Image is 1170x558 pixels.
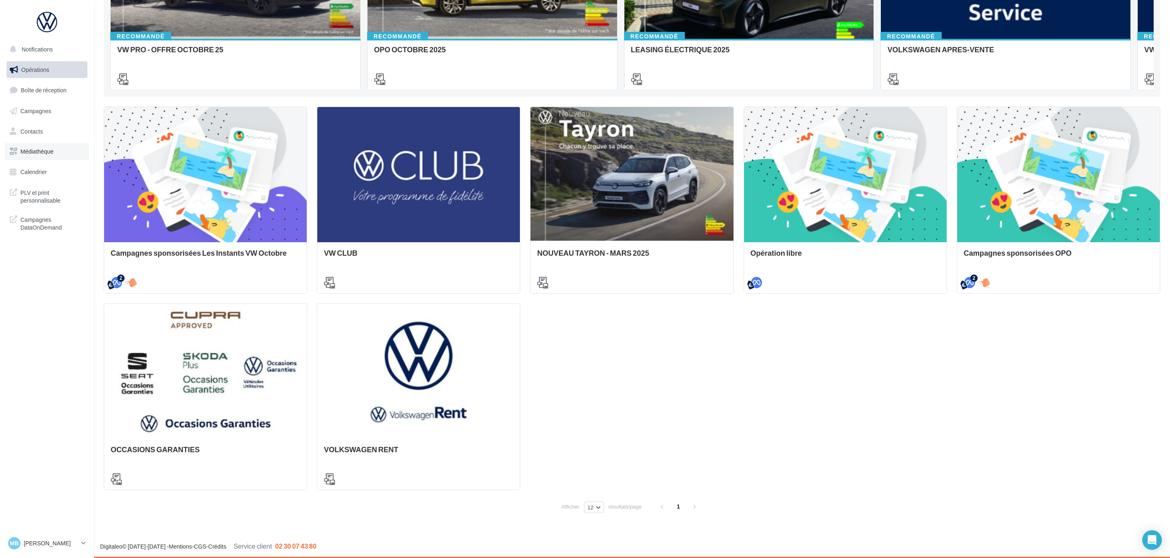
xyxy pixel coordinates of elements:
[537,249,727,265] div: NOUVEAU TAYRON - MARS 2025
[5,211,89,235] a: Campagnes DataOnDemand
[22,46,53,53] span: Notifications
[887,45,1124,62] div: VOLKSWAGEN APRES-VENTE
[110,32,171,41] div: Recommandé
[208,543,226,550] a: Crédits
[672,500,685,513] span: 1
[117,275,125,282] div: 2
[588,504,594,511] span: 12
[10,539,19,547] span: MB
[751,249,940,265] div: Opération libre
[631,45,867,62] div: LEASING ÉLECTRIQUE 2025
[367,32,428,41] div: Recommandé
[20,168,47,175] span: Calendrier
[111,445,300,462] div: OCCASIONS GARANTIES
[970,275,978,282] div: 2
[964,249,1153,265] div: Campagnes sponsorisées OPO
[5,123,89,140] a: Contacts
[5,163,89,181] a: Calendrier
[584,502,604,513] button: 12
[275,542,316,550] span: 02 30 07 43 80
[20,214,84,232] span: Campagnes DataOnDemand
[608,503,642,511] span: résultats/page
[624,32,685,41] div: Recommandé
[117,45,354,62] div: VW PRO - OFFRE OCTOBRE 25
[562,503,579,511] span: Afficher
[374,45,611,62] div: OPO OCTOBRE 2025
[169,543,192,550] a: Mentions
[24,539,78,547] p: [PERSON_NAME]
[5,61,89,78] a: Opérations
[880,32,941,41] div: Recommandé
[20,127,43,134] span: Contacts
[111,249,300,265] div: Campagnes sponsorisées Les Instants VW Octobre
[5,143,89,160] a: Médiathèque
[21,87,67,94] span: Boîte de réception
[194,543,206,550] a: CGS
[5,41,86,58] button: Notifications
[5,81,89,99] a: Boîte de réception
[5,103,89,120] a: Campagnes
[324,249,513,265] div: VW CLUB
[20,148,53,155] span: Médiathèque
[1142,530,1162,550] div: Open Intercom Messenger
[7,536,87,551] a: MB [PERSON_NAME]
[21,66,49,73] span: Opérations
[5,184,89,208] a: PLV et print personnalisable
[100,543,316,550] span: © [DATE]-[DATE] - - -
[234,542,272,550] span: Service client
[20,187,84,205] span: PLV et print personnalisable
[324,445,513,462] div: VOLKSWAGEN RENT
[20,107,51,114] span: Campagnes
[100,543,122,550] a: Digitaleo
